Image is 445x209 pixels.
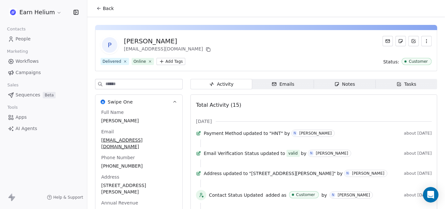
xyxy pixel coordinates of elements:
span: Contacts [4,24,28,34]
span: Help & Support [53,195,83,200]
div: [PERSON_NAME] [338,193,370,197]
span: [DATE] [196,118,212,125]
span: about [DATE] [404,131,432,136]
div: [PERSON_NAME] [299,131,332,136]
span: People [16,36,31,42]
span: about [DATE] [404,151,432,156]
a: Help & Support [47,195,83,200]
div: Delivered [103,59,121,64]
span: Beta [43,92,56,98]
span: Status: [383,59,399,65]
div: Notes [334,81,355,88]
span: "[STREET_ADDRESS][PERSON_NAME]" [249,170,336,177]
span: Marketing [4,47,31,56]
div: [PERSON_NAME] [352,171,385,176]
span: updated to [223,170,248,177]
span: Workflows [16,58,39,65]
span: Back [103,5,114,12]
span: [PERSON_NAME] [101,117,177,124]
span: Email [100,128,115,135]
span: Annual Revenue [100,200,139,206]
div: [PERSON_NAME] [124,37,212,46]
span: Payment Method [204,130,242,137]
span: by [321,192,327,198]
div: Customer [409,59,428,64]
div: [PERSON_NAME] [316,151,348,156]
div: Customer [296,192,315,197]
div: Online [134,59,146,64]
button: Add Tags [157,58,186,65]
span: [EMAIL_ADDRESS][DOMAIN_NAME] [101,137,177,150]
a: People [5,34,82,44]
span: updated to [243,130,268,137]
span: AI Agents [16,125,37,132]
a: Campaigns [5,67,82,78]
span: Full Name [100,109,125,115]
span: by [284,130,290,137]
span: Apps [16,114,27,121]
span: Earn Helium [19,8,55,16]
span: by [337,170,343,177]
span: Total Activity (15) [196,102,241,108]
a: AI Agents [5,123,82,134]
span: Campaigns [16,69,41,76]
div: Tasks [396,81,417,88]
span: Address [100,174,121,180]
span: Sales [5,80,21,90]
span: P [102,37,117,53]
span: Email Verification Status [204,150,259,157]
div: [EMAIL_ADDRESS][DOMAIN_NAME] [124,46,212,53]
img: Swipe One [101,100,105,104]
span: Swipe One [108,99,133,105]
button: Back [92,3,118,14]
div: valid [288,150,298,157]
span: Tools [5,103,20,112]
a: Apps [5,112,82,123]
button: Swipe OneSwipe One [95,95,182,109]
span: updated to [260,150,285,157]
div: N [310,151,313,156]
span: Contact Status Updated [209,192,263,198]
div: N [294,131,296,136]
span: about [DATE] [404,192,432,198]
a: Workflows [5,56,82,67]
span: Sequences [16,92,40,98]
div: Emails [272,81,294,88]
button: Earn Helium [8,7,63,18]
div: Open Intercom Messenger [423,187,439,203]
span: added as [266,192,287,198]
div: N [346,171,349,176]
span: about [DATE] [404,171,432,176]
img: helium-logo.png [9,8,17,16]
span: by [301,150,307,157]
span: [PHONE_NUMBER] [101,163,177,169]
span: "HNT" [269,130,283,137]
span: Phone Number [100,154,136,161]
span: Address [204,170,222,177]
a: SequencesBeta [5,90,82,100]
span: [STREET_ADDRESS][PERSON_NAME] [101,182,177,195]
div: N [332,192,334,198]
